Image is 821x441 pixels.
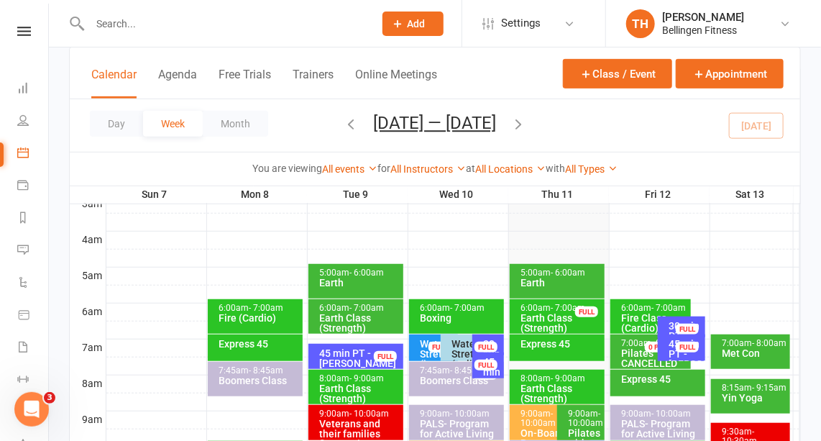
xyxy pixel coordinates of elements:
button: Trainers [293,68,334,99]
span: - 7:00am [249,303,283,313]
a: Payments [17,171,50,203]
div: TH [626,9,655,38]
div: Fire (Cardio) [218,313,300,323]
div: FULL [575,306,598,317]
div: [PERSON_NAME] [662,11,744,24]
span: Add [408,18,426,29]
div: Earth Class (Strength) [318,383,400,404]
div: 45 min PT - [PERSON_NAME] [318,348,400,368]
div: Boomers Class [218,376,300,386]
a: All Instructors [390,163,466,175]
span: - 10:00am [568,409,603,428]
a: Product Sales [17,300,50,332]
strong: You are viewing [252,163,322,174]
div: 7:00am [620,339,688,348]
span: - 7:00am [551,303,585,313]
div: Earth [318,278,400,288]
button: Day [90,111,143,137]
span: - 9:00am [349,373,384,383]
strong: for [377,163,390,174]
div: 0 PLACES [645,342,684,353]
div: Earth [520,278,602,288]
div: Express 45 [520,339,602,349]
div: 9:00am [318,409,400,419]
div: Met Con [721,348,787,358]
span: - 10:00am [349,409,389,419]
span: - 9:00am [551,373,585,383]
div: Express 45 [218,339,300,349]
button: Agenda [158,68,197,99]
div: Boomers Class [419,376,501,386]
a: All Locations [475,163,546,175]
div: 6:00am [318,304,400,313]
span: - 8:45am [249,365,283,376]
div: FULL [474,360,497,370]
div: FULL [374,351,397,362]
th: Fri 12 [609,186,710,204]
th: 6am [70,303,106,321]
th: Wed 10 [408,186,508,204]
span: - 9:15am [752,383,786,393]
th: Thu 11 [508,186,609,204]
span: - 10:00am [520,409,556,428]
span: - 7:00am [450,303,485,313]
th: 7am [70,339,106,357]
a: All events [322,163,377,175]
th: 9am [70,411,106,429]
div: 8:00am [318,374,400,383]
button: Week [143,111,203,137]
div: 6:00am [520,304,602,313]
div: Earth Class (Strength) [520,313,602,333]
div: Boxing [419,313,501,323]
strong: with [546,163,565,174]
div: 30 min PT - [PERSON_NAME] [668,321,702,351]
span: - 8:00am [752,338,786,348]
a: Calendar [17,138,50,171]
div: 8:15am [721,383,787,393]
span: Pilates CANCELLED [621,347,677,369]
div: Water - Stretch (in gym) [419,339,455,379]
span: - 10:00am [450,409,490,419]
button: Class / Event [563,59,672,88]
button: Calendar [91,68,137,99]
span: - 8:45am [450,365,485,376]
button: Appointment [676,59,784,88]
div: Cara away [620,348,688,378]
button: Add [382,12,444,36]
span: - 7:00am [349,303,384,313]
div: Water - Stretch (online) [451,339,487,369]
div: Express 45 [620,374,702,384]
th: Sun 7 [106,186,206,204]
th: 5am [70,267,106,285]
span: Settings [501,7,541,40]
iframe: Intercom live chat [14,392,49,427]
div: 7:00am [721,339,787,348]
div: 9:00am [620,409,702,419]
button: Free Trials [219,68,271,99]
div: 6:00am [620,304,688,313]
button: [DATE] — [DATE] [374,113,497,133]
th: Sat 13 [710,186,794,204]
div: FULL [676,342,699,353]
div: 9:00am [567,409,602,428]
span: - 8:00am [651,338,686,348]
div: Earth Class (Strength) [520,383,602,404]
a: Dashboard [17,73,50,106]
div: 30 min PT - [PERSON_NAME] [482,339,501,389]
div: 9:00am [520,409,587,428]
div: 6:00am [419,304,501,313]
div: Earth Class (Strength) [318,313,400,333]
input: Search... [86,14,364,34]
span: 3 [44,392,55,404]
button: Month [203,111,268,137]
div: 9:00am [419,409,501,419]
span: - 7:00am [651,303,686,313]
th: 4am [70,231,106,249]
div: FULL [676,324,699,335]
div: 45 min PT - [PERSON_NAME] [668,339,702,369]
div: 5:00am [520,268,602,278]
span: - 6:00am [349,268,384,278]
a: All Types [565,163,618,175]
div: Fire Class (Cardio) [620,313,688,333]
div: FULL [428,342,451,353]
